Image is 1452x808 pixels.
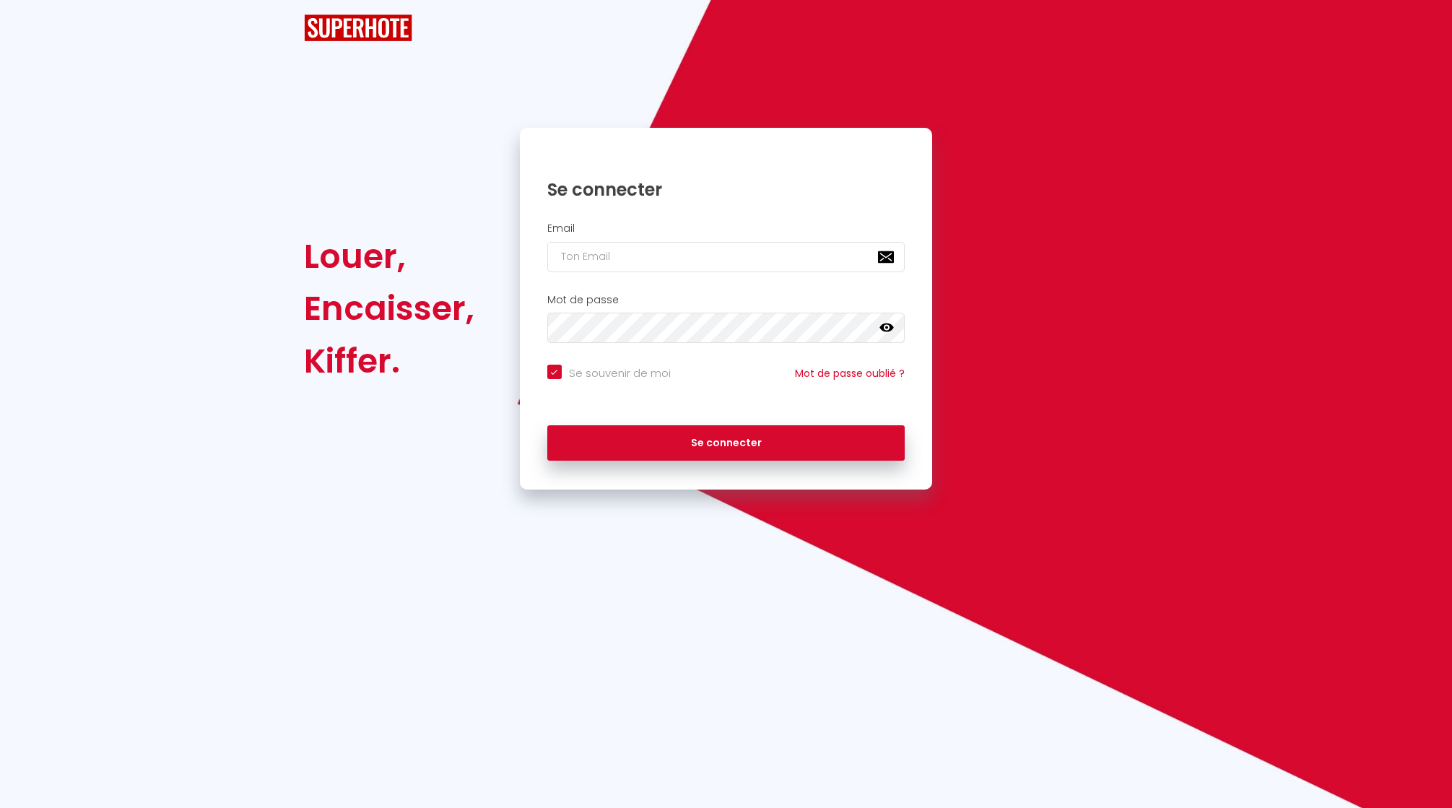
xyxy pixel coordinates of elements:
div: Kiffer. [304,335,474,387]
input: Ton Email [547,242,905,272]
img: SuperHote logo [304,14,412,41]
h1: Se connecter [547,178,905,201]
div: Encaisser, [304,282,474,334]
a: Mot de passe oublié ? [795,366,905,381]
button: Se connecter [547,425,905,461]
div: Louer, [304,230,474,282]
h2: Mot de passe [547,294,905,306]
h2: Email [547,222,905,235]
